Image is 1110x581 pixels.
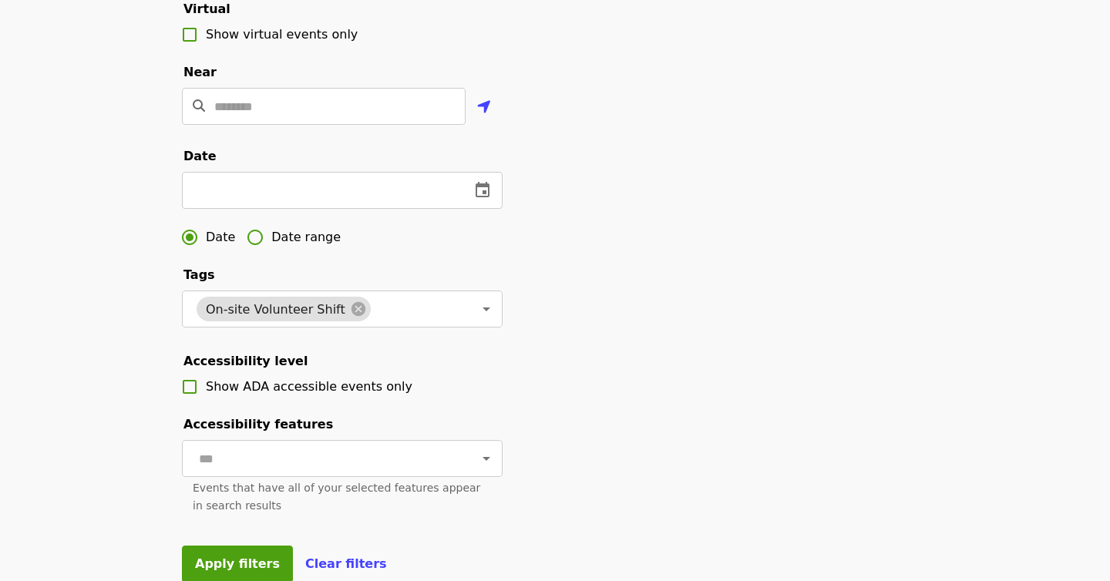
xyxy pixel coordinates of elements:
[305,556,387,571] span: Clear filters
[206,379,412,394] span: Show ADA accessible events only
[214,88,466,125] input: Location
[183,417,333,432] span: Accessibility features
[183,149,217,163] span: Date
[197,297,371,321] div: On-site Volunteer Shift
[476,448,497,469] button: Open
[183,65,217,79] span: Near
[197,302,355,317] span: On-site Volunteer Shift
[183,267,215,282] span: Tags
[305,555,387,573] button: Clear filters
[466,89,503,126] button: Use my location
[206,27,358,42] span: Show virtual events only
[183,2,230,16] span: Virtual
[477,98,491,116] i: location-arrow icon
[271,228,341,247] span: Date range
[464,172,501,209] button: change date
[193,482,480,512] span: Events that have all of your selected features appear in search results
[193,99,205,113] i: search icon
[195,556,280,571] span: Apply filters
[476,298,497,320] button: Open
[206,228,235,247] span: Date
[183,354,308,368] span: Accessibility level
